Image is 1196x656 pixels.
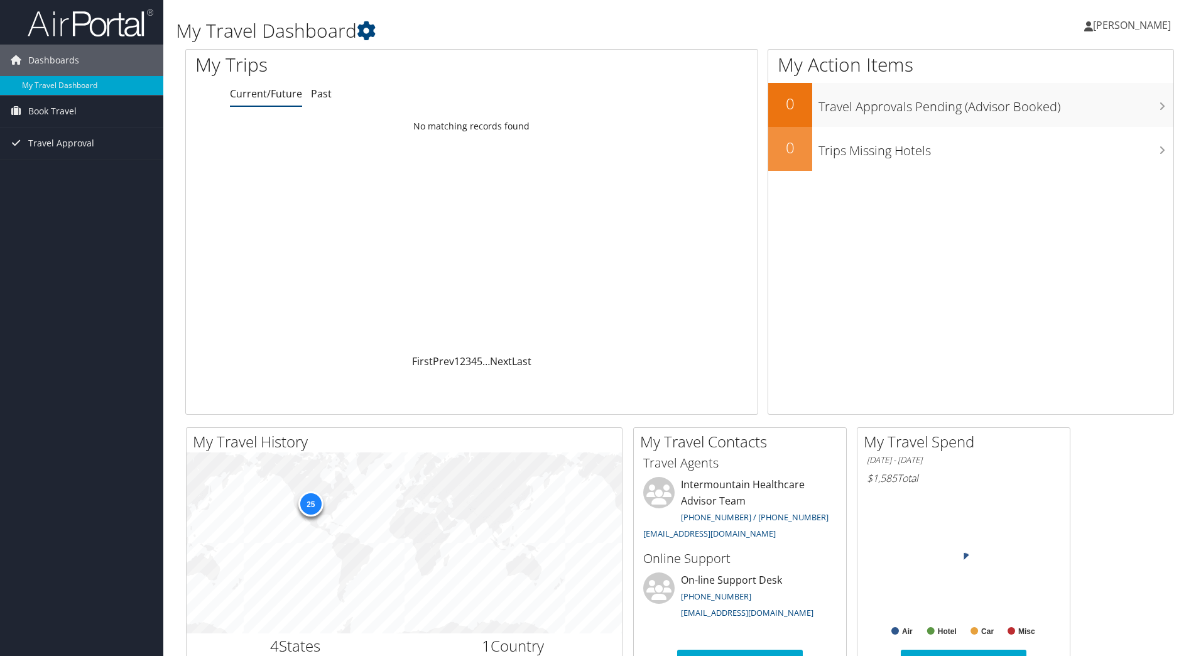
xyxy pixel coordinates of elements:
[230,87,302,101] a: Current/Future
[938,627,957,636] text: Hotel
[28,8,153,38] img: airportal-logo.png
[681,591,751,602] a: [PHONE_NUMBER]
[681,511,829,523] a: [PHONE_NUMBER] / [PHONE_NUMBER]
[1018,627,1035,636] text: Misc
[981,627,994,636] text: Car
[512,354,531,368] a: Last
[768,137,812,158] h2: 0
[186,115,758,138] td: No matching records found
[28,128,94,159] span: Travel Approval
[818,136,1173,160] h3: Trips Missing Hotels
[270,635,279,656] span: 4
[637,477,843,544] li: Intermountain Healthcare Advisor Team
[867,454,1060,466] h6: [DATE] - [DATE]
[195,52,510,78] h1: My Trips
[482,635,491,656] span: 1
[902,627,913,636] text: Air
[28,96,77,127] span: Book Travel
[768,93,812,114] h2: 0
[643,550,837,567] h3: Online Support
[643,528,776,539] a: [EMAIL_ADDRESS][DOMAIN_NAME]
[818,92,1173,116] h3: Travel Approvals Pending (Advisor Booked)
[490,354,512,368] a: Next
[867,471,897,485] span: $1,585
[412,354,433,368] a: First
[433,354,454,368] a: Prev
[311,87,332,101] a: Past
[768,127,1173,171] a: 0Trips Missing Hotels
[768,52,1173,78] h1: My Action Items
[1084,6,1183,44] a: [PERSON_NAME]
[1093,18,1171,32] span: [PERSON_NAME]
[460,354,465,368] a: 2
[176,18,847,44] h1: My Travel Dashboard
[640,431,846,452] h2: My Travel Contacts
[867,471,1060,485] h6: Total
[454,354,460,368] a: 1
[681,607,813,618] a: [EMAIL_ADDRESS][DOMAIN_NAME]
[471,354,477,368] a: 4
[28,45,79,76] span: Dashboards
[482,354,490,368] span: …
[864,431,1070,452] h2: My Travel Spend
[298,491,323,517] div: 25
[193,431,622,452] h2: My Travel History
[465,354,471,368] a: 3
[768,83,1173,127] a: 0Travel Approvals Pending (Advisor Booked)
[637,572,843,624] li: On-line Support Desk
[643,454,837,472] h3: Travel Agents
[477,354,482,368] a: 5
